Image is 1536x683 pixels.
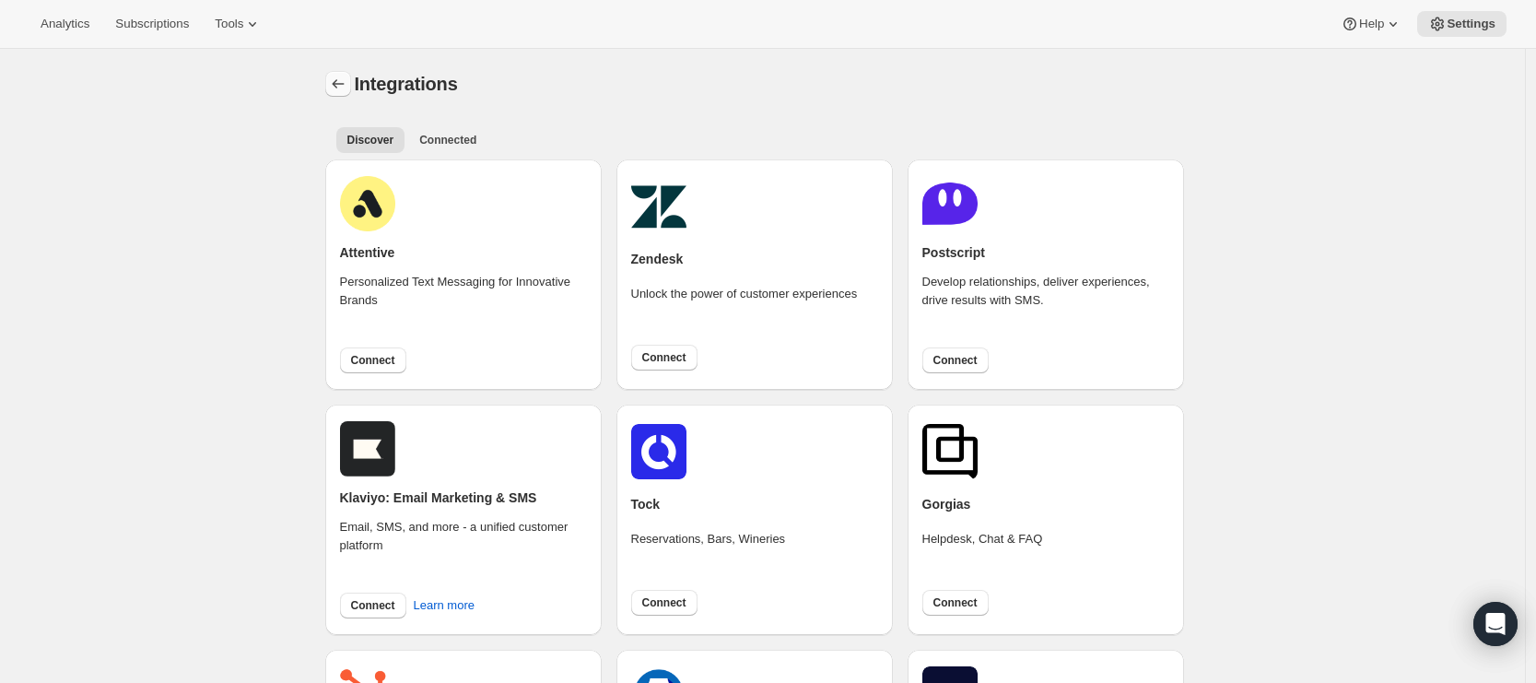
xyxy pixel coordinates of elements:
button: Connect [922,347,989,373]
span: Help [1359,17,1384,31]
button: Settings [1417,11,1507,37]
span: Connect [933,353,978,368]
div: Reservations, Bars, Wineries [631,530,786,574]
span: Settings [1447,17,1495,31]
button: Connect [922,590,989,616]
h2: Postscript [922,243,985,262]
span: Connect [351,598,395,613]
button: Connect [631,345,698,371]
img: attentive.png [340,176,395,231]
div: Open Intercom Messenger [1473,602,1518,646]
div: Helpdesk, Chat & FAQ [922,530,1043,574]
h2: Zendesk [631,250,684,268]
button: Connect [340,347,406,373]
div: Personalized Text Messaging for Innovative Brands [340,273,587,336]
h2: Gorgias [922,495,971,513]
div: Email, SMS, and more - a unified customer platform [340,518,587,581]
button: Tools [204,11,273,37]
button: Settings [325,71,351,97]
span: Subscriptions [115,17,189,31]
span: Analytics [41,17,89,31]
span: Learn more [414,596,475,615]
h2: Klaviyo: Email Marketing & SMS [340,489,537,507]
img: tockicon.png [631,424,686,479]
button: Analytics [29,11,100,37]
span: Tools [215,17,243,31]
button: Subscriptions [104,11,200,37]
span: Discover [347,133,394,147]
span: Connect [351,353,395,368]
img: postscript.png [922,176,978,231]
span: Connect [642,350,686,365]
span: Connect [933,595,978,610]
span: Integrations [355,74,458,94]
span: Connect [642,595,686,610]
h2: Attentive [340,243,395,262]
button: Learn more [403,591,486,620]
button: Connect [631,590,698,616]
span: Connected [419,133,476,147]
div: Develop relationships, deliver experiences, drive results with SMS. [922,273,1169,336]
h2: Tock [631,495,661,513]
div: Unlock the power of customer experiences [631,285,858,329]
img: zendesk.png [631,179,686,234]
button: Connect [340,593,406,618]
button: Help [1330,11,1413,37]
img: gorgias.png [922,424,978,479]
button: All customers [336,127,405,153]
